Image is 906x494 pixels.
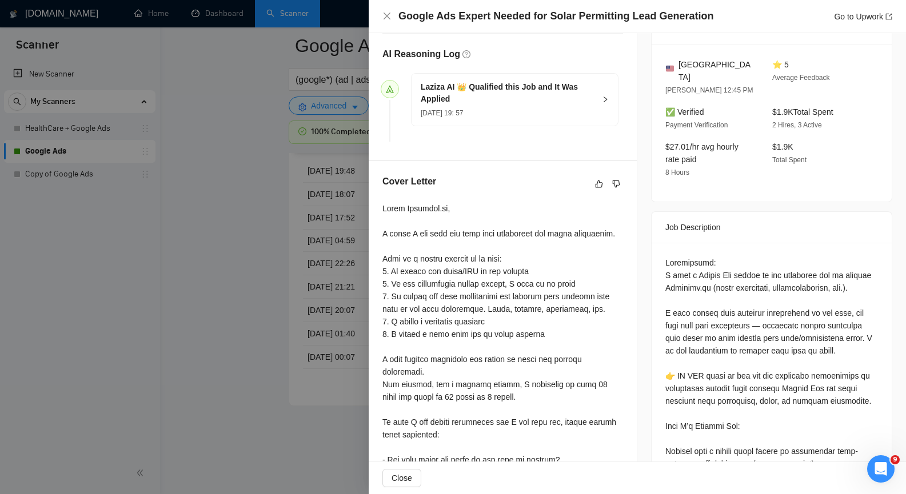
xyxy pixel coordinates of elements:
[602,96,609,103] span: right
[666,65,674,73] img: 🇺🇸
[595,179,603,188] span: like
[382,175,436,188] h5: Cover Letter
[665,86,753,94] span: [PERSON_NAME] 12:45 PM
[382,11,392,21] span: close
[772,60,789,69] span: ⭐ 5
[665,212,878,243] div: Job Description
[665,142,739,164] span: $27.01/hr avg hourly rate paid
[772,107,833,117] span: $1.9K Total Spent
[678,58,754,83] span: [GEOGRAPHIC_DATA]
[772,74,830,82] span: Average Feedback
[386,85,394,93] span: send
[867,455,895,483] iframe: Intercom live chat
[421,109,463,117] span: [DATE] 19: 57
[421,81,595,105] h5: Laziza AI 👑 Qualified this Job and It Was Applied
[612,179,620,188] span: dislike
[462,50,470,58] span: question-circle
[382,469,421,487] button: Close
[609,177,623,191] button: dislike
[772,156,807,164] span: Total Spent
[392,472,412,484] span: Close
[834,12,892,21] a: Go to Upworkexport
[592,177,606,191] button: like
[665,121,728,129] span: Payment Verification
[382,47,460,61] h5: AI Reasoning Log
[885,13,892,20] span: export
[398,9,713,23] h4: Google Ads Expert Needed for Solar Permitting Lead Generation
[382,11,392,21] button: Close
[772,121,822,129] span: 2 Hires, 3 Active
[665,168,689,176] span: 8 Hours
[772,142,793,151] span: $1.9K
[665,107,704,117] span: ✅ Verified
[891,455,900,464] span: 9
